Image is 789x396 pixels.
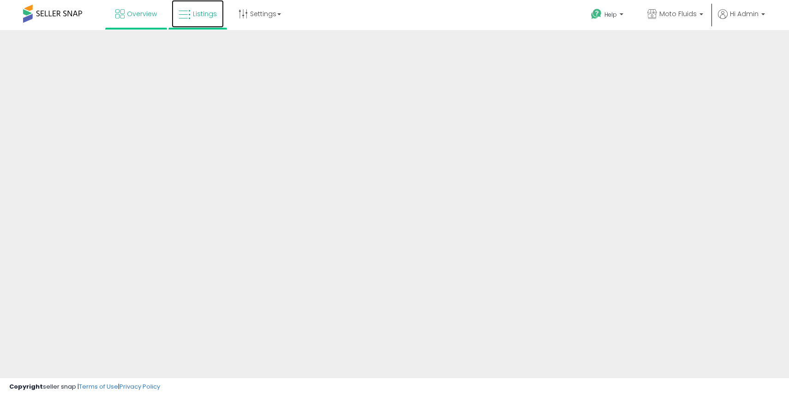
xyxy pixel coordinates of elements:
span: Hi Admin [730,9,759,18]
a: Terms of Use [79,382,118,391]
strong: Copyright [9,382,43,391]
span: Listings [193,9,217,18]
div: seller snap | | [9,383,160,391]
i: Get Help [591,8,602,20]
span: Overview [127,9,157,18]
span: Moto Fluids [659,9,697,18]
a: Hi Admin [718,9,765,30]
a: Privacy Policy [120,382,160,391]
a: Help [584,1,633,30]
span: Help [604,11,617,18]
